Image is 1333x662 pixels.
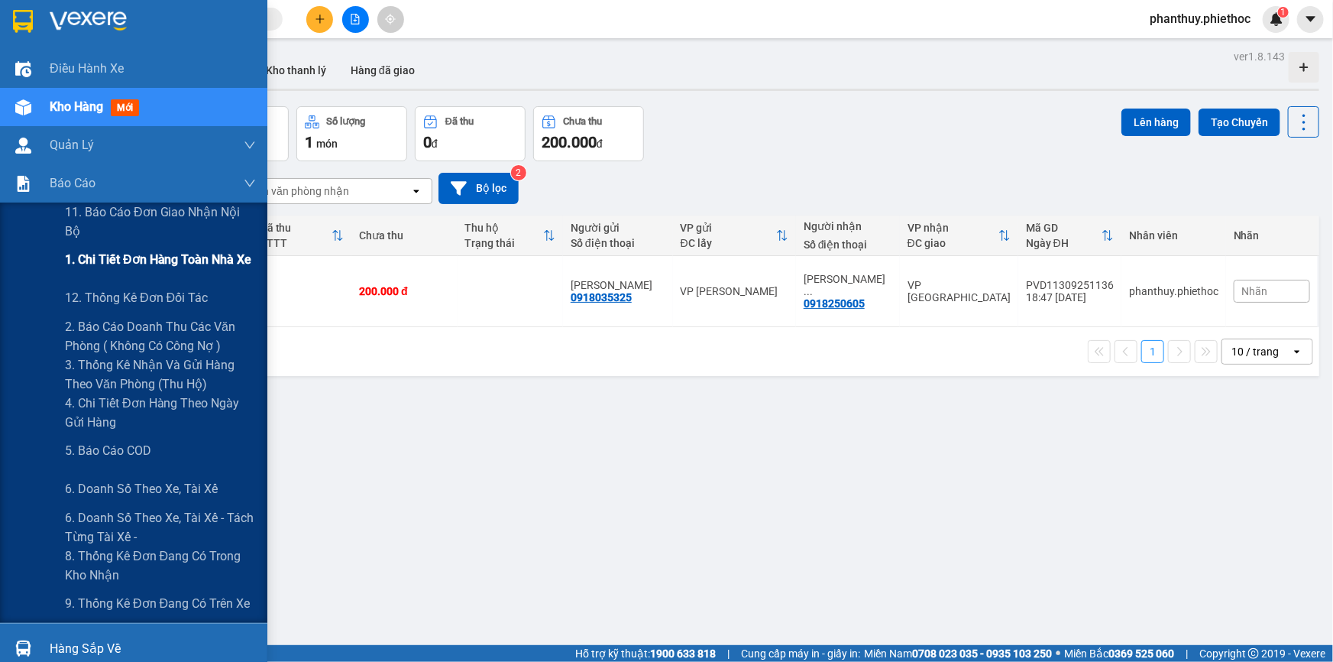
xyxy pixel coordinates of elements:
span: 200.000 [542,133,597,151]
div: Hàng sắp về [50,638,256,660]
div: HTTT [259,237,332,249]
button: Tạo Chuyến [1199,109,1280,136]
div: ver 1.8.143 [1234,48,1285,65]
button: file-add [342,6,369,33]
th: Toggle SortBy [900,216,1018,256]
div: 200.000 đ [359,285,449,297]
div: phanthuy.phiethoc [1129,285,1218,297]
span: 4. Chi tiết đơn hàng theo ngày gửi hàng [65,394,256,432]
span: Điều hành xe [50,59,124,78]
button: 1 [1141,340,1164,363]
span: caret-down [1304,12,1318,26]
span: 2. Báo cáo doanh thu các văn phòng ( không có công nợ ) [65,317,256,355]
span: 9. Thống kê đơn đang có trên xe [65,594,250,613]
div: 0918250605 [804,297,865,310]
img: warehouse-icon [15,61,31,77]
img: warehouse-icon [15,138,31,154]
th: Toggle SortBy [1018,216,1121,256]
svg: open [410,185,422,197]
button: Chưa thu200.000đ [533,106,644,161]
div: VP [PERSON_NAME] [681,285,788,297]
div: Người gửi [571,222,665,234]
button: caret-down [1297,6,1324,33]
span: aim [385,14,396,24]
div: Số lượng [327,116,366,127]
div: Nhân viên [1129,229,1218,242]
th: Toggle SortBy [251,216,351,256]
span: phanthuy.phiethoc [1137,9,1263,28]
div: Khánh Huyền [571,279,665,291]
div: ĐC lấy [681,237,776,249]
span: Nhãn [1242,285,1268,297]
div: Đã thu [445,116,474,127]
strong: 1900 633 818 [650,647,716,660]
div: 18:47 [DATE] [1026,291,1114,303]
div: Tạo kho hàng mới [1289,52,1319,83]
div: VP nhận [908,222,998,234]
span: ... [804,285,813,297]
img: solution-icon [15,176,31,192]
button: Hàng đã giao [338,52,427,89]
span: 0 [423,133,432,151]
span: 3. Thống kê nhận và gửi hàng theo văn phòng (thu hộ) [65,355,256,394]
div: Đã thu [259,222,332,234]
span: 8. Thống kê đơn đang có trong kho nhận [65,547,256,585]
button: Đã thu0đ [415,106,526,161]
span: Báo cáo [50,174,95,193]
button: aim [377,6,404,33]
div: Chưa thu [564,116,603,127]
div: VP gửi [681,222,776,234]
span: mới [111,99,139,116]
button: Số lượng1món [296,106,407,161]
div: Chọn văn phòng nhận [244,183,349,199]
th: Toggle SortBy [673,216,796,256]
span: đ [432,138,438,150]
button: Bộ lọc [438,173,519,204]
div: 10 / trang [1231,344,1279,359]
img: icon-new-feature [1270,12,1283,26]
sup: 2 [511,165,526,180]
span: Miền Bắc [1064,645,1174,662]
div: Số điện thoại [571,237,665,249]
div: PVD11309251136 [1026,279,1114,291]
button: Lên hàng [1121,109,1191,136]
span: Miền Nam [864,645,1052,662]
button: Kho thanh lý [254,52,338,89]
span: ⚪️ [1056,651,1060,657]
strong: 0369 525 060 [1108,647,1174,660]
img: logo-vxr [13,10,33,33]
div: VP [GEOGRAPHIC_DATA] [908,279,1011,303]
span: 1. Chi tiết đơn hàng toàn nhà xe [65,250,252,269]
div: ĐC giao [908,237,998,249]
span: Kho hàng [50,99,103,114]
div: Số điện thoại [804,239,892,251]
img: warehouse-icon [15,99,31,115]
span: plus [315,14,325,24]
span: 6. Doanh số theo xe, tài xế [65,479,218,498]
span: Hỗ trợ kỹ thuật: [575,645,716,662]
div: Nguyễn Văn Tuấn [804,273,892,297]
span: Cung cấp máy in - giấy in: [741,645,860,662]
span: đ [597,138,603,150]
span: down [244,177,256,190]
span: copyright [1248,648,1259,659]
svg: open [1291,346,1303,358]
span: 1 [1280,7,1286,18]
div: 0918035325 [571,291,632,303]
span: down [244,139,256,151]
div: Nhãn [1234,229,1310,242]
strong: 0708 023 035 - 0935 103 250 [912,647,1052,660]
div: Mã GD [1026,222,1102,234]
span: | [1186,645,1188,662]
div: Chưa thu [359,229,449,242]
div: Ngày ĐH [1026,237,1102,249]
div: Thu hộ [465,222,543,234]
img: warehouse-icon [15,641,31,657]
span: file-add [350,14,361,24]
span: 6. Doanh số theo xe, tài xế - tách từng tài xế - [65,508,256,547]
button: plus [306,6,333,33]
span: món [316,138,338,150]
sup: 1 [1278,7,1289,18]
span: 11. Báo cáo đơn giao nhận nội bộ [65,203,256,241]
div: Trạng thái [465,237,543,249]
